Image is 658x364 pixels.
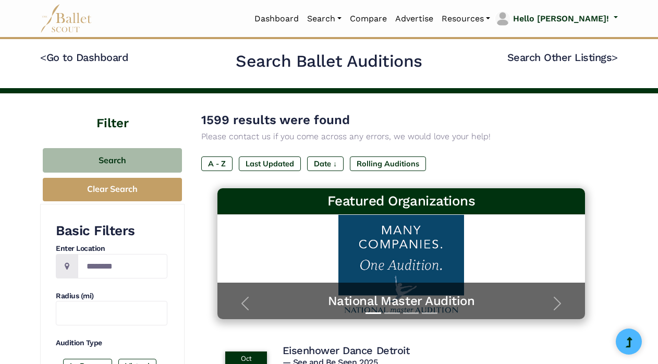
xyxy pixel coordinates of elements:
h4: Enter Location [56,244,167,254]
span: 1599 results were found [201,113,350,127]
code: < [40,51,46,64]
h3: Basic Filters [56,222,167,240]
a: Dashboard [250,8,303,30]
button: Slide 4 [422,307,437,319]
a: Advertise [391,8,437,30]
img: profile picture [495,11,510,26]
a: Search [303,8,346,30]
div: Oct [225,351,267,364]
a: Resources [437,8,494,30]
h2: Search Ballet Auditions [236,51,422,72]
h3: Featured Organizations [226,192,577,210]
button: Search [43,148,182,173]
button: Clear Search [43,178,182,201]
button: Slide 1 [365,307,381,319]
h4: Eisenhower Dance Detroit [283,344,409,357]
h4: Filter [40,93,185,132]
a: National Master Audition [228,293,575,309]
a: Compare [346,8,391,30]
input: Location [78,254,167,278]
button: Slide 2 [384,307,400,319]
p: Hello [PERSON_NAME]! [513,12,609,26]
label: A - Z [201,156,233,171]
h4: Audition Type [56,338,167,348]
a: Search Other Listings> [507,51,618,64]
h4: Radius (mi) [56,291,167,301]
label: Date ↓ [307,156,344,171]
label: Rolling Auditions [350,156,426,171]
code: > [612,51,618,64]
a: <Go to Dashboard [40,51,128,64]
a: profile picture Hello [PERSON_NAME]! [494,10,618,27]
p: Please contact us if you come across any errors, we would love your help! [201,130,601,143]
button: Slide 3 [403,307,419,319]
label: Last Updated [239,156,301,171]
